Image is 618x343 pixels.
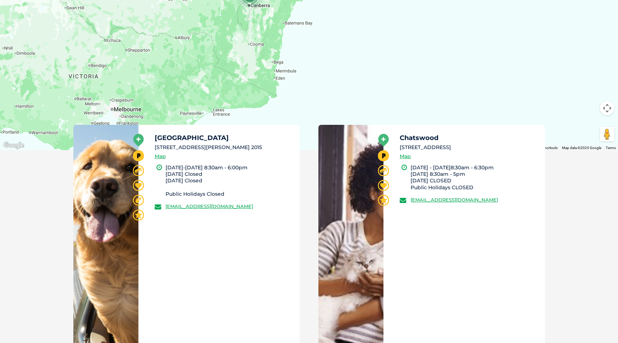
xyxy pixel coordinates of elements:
[155,152,166,161] a: Map
[600,101,614,115] button: Map camera controls
[166,203,253,209] a: [EMAIL_ADDRESS][DOMAIN_NAME]
[600,127,614,141] button: Drag Pegman onto the map to open Street View
[155,135,293,141] h5: [GEOGRAPHIC_DATA]
[400,152,411,161] a: Map
[400,135,538,141] h5: Chatswood
[166,164,293,197] li: [DATE]-[DATE] 8:30am - 6:00pm [DATE] Closed [DATE] Closed Public Holidays Closed
[411,197,498,203] a: [EMAIL_ADDRESS][DOMAIN_NAME]
[2,141,26,150] img: Google
[400,144,538,151] li: [STREET_ADDRESS]
[606,146,616,150] a: Terms
[2,141,26,150] a: Open this area in Google Maps (opens a new window)
[155,144,293,151] li: [STREET_ADDRESS][PERSON_NAME] 2015
[562,146,601,150] span: Map data ©2025 Google
[411,164,538,191] li: [DATE] - [DATE]8:30am - 6:30pm [DATE] 8:30am - 5pm [DATE] CLOSED Public Holidays CLOSED
[604,33,611,40] button: Search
